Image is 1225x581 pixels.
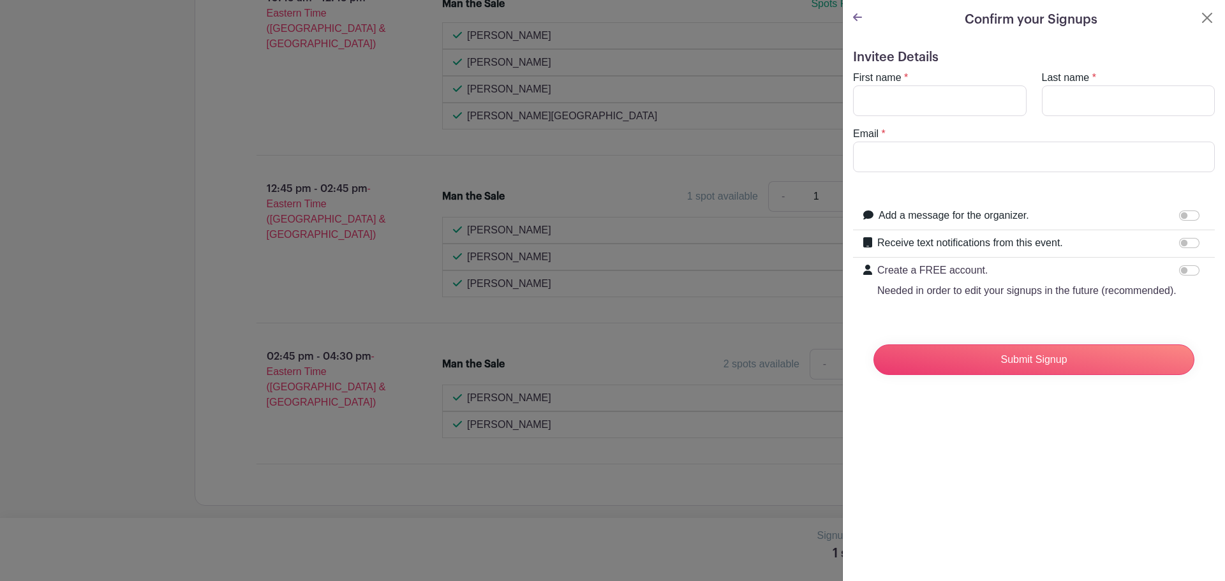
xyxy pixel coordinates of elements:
[1199,10,1215,26] button: Close
[853,126,879,142] label: Email
[853,70,902,85] label: First name
[1042,70,1090,85] label: Last name
[877,235,1063,251] label: Receive text notifications from this event.
[879,208,1029,223] label: Add a message for the organizer.
[877,263,1177,278] p: Create a FREE account.
[873,344,1194,375] input: Submit Signup
[853,50,1215,65] h5: Invitee Details
[877,283,1177,298] p: Needed in order to edit your signups in the future (recommended).
[965,10,1097,29] h5: Confirm your Signups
